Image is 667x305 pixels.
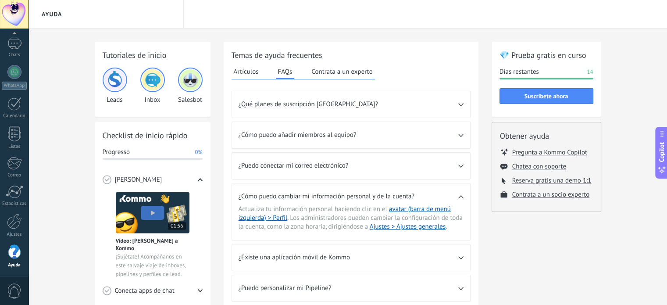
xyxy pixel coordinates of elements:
[524,93,568,99] span: Suscríbete ahora
[239,253,458,262] span: ¿Existe una aplicación móvil de Kommo
[657,142,666,162] span: Copilot
[195,148,202,157] span: 0%
[499,50,593,61] h2: 💎 Prueba gratis en curso
[116,192,189,233] img: Meet video
[276,65,295,79] button: FAQs
[499,68,539,76] span: Días restantes
[512,148,587,157] button: Pregunta a Kommo Copilot
[103,148,130,157] span: Progresso
[239,192,458,201] span: ¿Cómo puedo cambiar mi información personal y de la cuenta?
[232,91,471,118] div: ¿Qué planes de suscripción [GEOGRAPHIC_DATA]?
[370,222,446,231] a: Ajustes > Ajustes generales
[103,130,203,141] h2: Checklist de inicio rápido
[103,50,203,61] h2: Tutoriales de inicio
[115,176,162,184] span: [PERSON_NAME]
[512,162,566,171] button: Chatea con soporte
[239,205,464,231] span: Actualiza tu información personal haciendo clic en el . Los administradores pueden cambiar la con...
[232,183,471,240] div: ¿Cómo puedo cambiar mi información personal y de la cuenta?Actualiza tu información personal haci...
[116,252,189,279] span: ¡Sujétate! Acompáñanos en este salvaje viaje de inboxes, pipelines y perfiles de lead.
[309,65,375,78] button: Contrata a un experto
[500,130,593,141] h2: Obtener ayuda
[2,144,27,150] div: Listas
[587,68,593,76] span: 14
[2,113,27,119] div: Calendario
[239,284,458,293] span: ¿Puedo personalizar mi Pipeline?
[512,190,590,199] button: Contrata a un socio experto
[232,50,471,61] h2: Temas de ayuda frecuentes
[115,287,175,295] span: Conecta apps de chat
[2,262,27,268] div: Ayuda
[232,152,471,179] div: ¿Puedo conectar mi correo electrónico?
[232,275,471,302] div: ¿Puedo personalizar mi Pipeline?
[140,68,165,104] div: Inbox
[232,244,471,271] div: ¿Existe una aplicación móvil de Kommo
[232,122,471,149] div: ¿Cómo puedo añadir miembros al equipo?
[239,161,458,170] span: ¿Puedo conectar mi correo electrónico?
[2,82,27,90] div: WhatsApp
[499,88,593,104] button: Suscríbete ahora
[2,201,27,207] div: Estadísticas
[239,100,458,109] span: ¿Qué planes de suscripción [GEOGRAPHIC_DATA]?
[2,52,27,58] div: Chats
[512,176,592,185] button: Reserva gratis una demo 1:1
[232,65,261,78] button: Artículos
[103,68,127,104] div: Leads
[2,172,27,178] div: Correo
[2,232,27,237] div: Ajustes
[239,205,451,222] a: avatar (barra de menú izquierda) > Perfil
[116,237,189,252] span: Vídeo: [PERSON_NAME] a Kommo
[178,68,203,104] div: Salesbot
[239,131,458,140] span: ¿Cómo puedo añadir miembros al equipo?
